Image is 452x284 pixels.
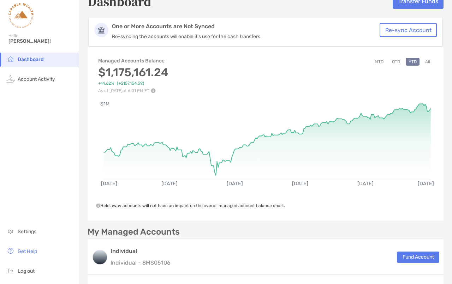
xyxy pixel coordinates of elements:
text: $1M [100,101,109,107]
img: household icon [6,55,15,63]
span: Account Activity [18,76,55,82]
img: get-help icon [6,247,15,255]
text: [DATE] [418,181,434,187]
button: QTD [389,58,403,66]
h3: $1,175,161.24 [98,66,168,79]
text: [DATE] [358,181,374,187]
button: Re-sync Account [380,23,437,37]
text: [DATE] [101,181,117,187]
p: Individual - 8MS05106 [111,258,171,267]
img: activity icon [6,74,15,83]
img: Performance Info [151,88,156,93]
p: One or More Accounts are Not Synced [112,23,384,30]
h3: Individual [111,247,171,255]
p: My Managed Accounts [88,228,180,236]
img: settings icon [6,227,15,235]
span: Dashboard [18,56,44,62]
span: Log out [18,268,35,274]
span: Get Help [18,248,37,254]
img: logo account [93,250,107,264]
span: Settings [18,229,36,235]
span: Held away accounts will not have an impact on the overall managed account balance chart. [96,203,285,208]
span: [PERSON_NAME]! [8,38,75,44]
p: As of [DATE] at 6:01 PM ET [98,88,168,93]
text: [DATE] [292,181,309,187]
button: YTD [406,58,420,66]
button: MTD [372,58,386,66]
span: +14.62% [98,81,114,86]
img: logout icon [6,266,15,275]
span: (+$157,154.59) [117,81,144,86]
h4: Managed Accounts Balance [98,58,168,64]
p: Re-syncing the accounts will enable it's use for the cash transfers [112,34,384,40]
img: Zoe Logo [8,3,34,28]
button: All [422,58,433,66]
text: [DATE] [161,181,178,187]
img: Account Icon [94,23,108,37]
text: [DATE] [227,181,243,187]
button: Fund Account [397,252,439,263]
